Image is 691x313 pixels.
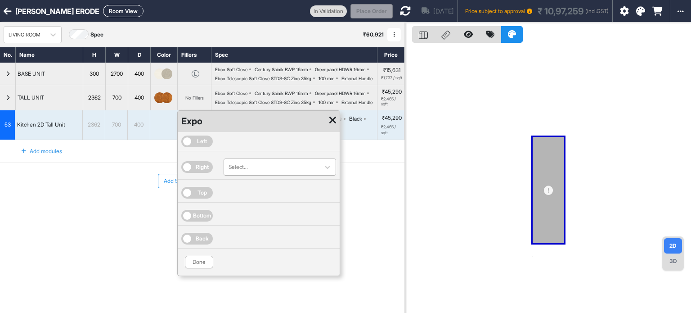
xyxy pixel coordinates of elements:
div: Spec [211,47,377,63]
span: Top [197,189,207,197]
div: Expo [178,111,206,132]
span: ₹ 10,97,259 [538,5,583,18]
span: Right [196,163,209,171]
div: 400 [128,93,150,103]
div: Ebco Telescopic Soft Close STDS-SC Zinc 35kg [215,76,311,81]
button: Done [185,256,213,268]
div: 100 mm [319,100,334,105]
p: ₹45,290 [382,114,402,122]
div: In Validation [310,5,347,17]
p: ₹45,290 [382,89,402,95]
div: 2362 [83,93,105,103]
div: [PERSON_NAME] ERODE [15,6,99,17]
div: External Handle [341,100,372,105]
span: ₹2,465 / sqft [381,124,402,136]
div: 300 [83,69,105,79]
div: No Fillers [185,95,204,100]
div: TALL UNIT [16,93,46,103]
span: (incl.GST) [585,7,609,15]
img: thumb_TW_708.jpg [154,92,165,103]
div: Greenpanel HDWR 16mm [315,67,365,72]
div: H [83,47,106,63]
div: 700 [106,93,128,103]
i: Order [652,7,663,16]
img: thumb_PU_132_fullsheet_view.jpg [154,68,165,79]
img: thumb_TW_708.jpg [162,92,172,103]
span: Price subject to approval [465,7,532,15]
div: LIVING ROOM [9,31,40,39]
div: BASE UNIT [16,69,47,79]
div: 400 [128,119,150,131]
span: Bottom [193,212,211,220]
div: W [106,47,128,63]
p: ₹15,631 [383,67,400,73]
div: 2362 [83,119,105,131]
p: ₹ 60,921 [363,31,384,39]
div: Name [16,47,83,63]
div: 700 [105,119,127,131]
div: Fillers [178,47,211,63]
div: 100 mm [319,76,334,81]
span: ₹2,465 / sqft [381,97,402,107]
div: Add modules [11,144,62,159]
button: Add Section [158,174,199,188]
div: Greenpanel HDWR 16mm [315,91,365,96]
div: 2D [664,238,682,254]
span: ₹1,737 / sqft [381,76,402,81]
div: Black [349,115,362,123]
label: Spec [90,31,103,39]
div: 400 [128,69,150,79]
div: Price [377,47,404,63]
button: Room View [103,5,144,17]
div: Color [151,47,178,63]
span: 53 [4,121,11,129]
div: 3D [664,254,682,269]
div: Kitchen 2D Tall Unit [15,119,67,131]
i: Settings [620,7,629,16]
div: L [192,70,199,77]
div: External Handle [341,76,372,81]
div: Century Sainik BWP 16mm [255,91,308,96]
div: Century Sainik BWP 16mm [255,67,308,72]
span: Left [197,137,207,145]
span: [DATE] [433,6,454,16]
div: 2700 [106,69,128,79]
i: Colors [636,7,645,16]
div: D [128,47,151,63]
div: Ebco Soft Close [215,67,247,72]
span: Back [196,235,209,243]
div: Ebco Telescopic Soft Close STDS-SC Zinc 35kg [215,100,311,105]
img: thumb_7413_SUD.jpeg [162,68,172,79]
div: Ebco Soft Close [215,91,247,96]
